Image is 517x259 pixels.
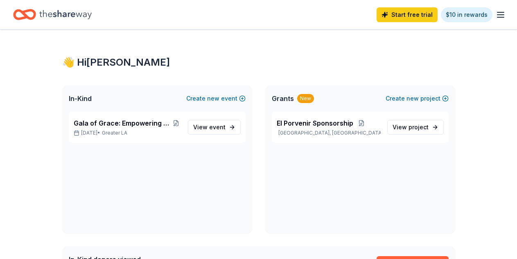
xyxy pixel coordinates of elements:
span: event [209,124,226,131]
span: El Porvenir Sponsorship [277,118,353,128]
p: [DATE] • [74,130,181,136]
span: In-Kind [69,94,92,103]
div: New [297,94,314,103]
span: project [409,124,429,131]
span: new [406,94,419,103]
span: new [207,94,219,103]
button: Createnewproject [386,94,449,103]
span: View [193,122,226,132]
div: 👋 Hi [PERSON_NAME] [62,56,455,69]
a: View project [387,120,444,135]
a: Home [13,5,92,24]
span: Grants [272,94,294,103]
a: $10 in rewards [441,7,492,22]
p: [GEOGRAPHIC_DATA], [GEOGRAPHIC_DATA] [277,130,381,136]
span: View [393,122,429,132]
a: View event [188,120,241,135]
button: Createnewevent [186,94,246,103]
span: Gala of Grace: Empowering Futures for El Porvenir [74,118,172,128]
span: Greater LA [102,130,127,136]
a: Start free trial [377,7,438,22]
